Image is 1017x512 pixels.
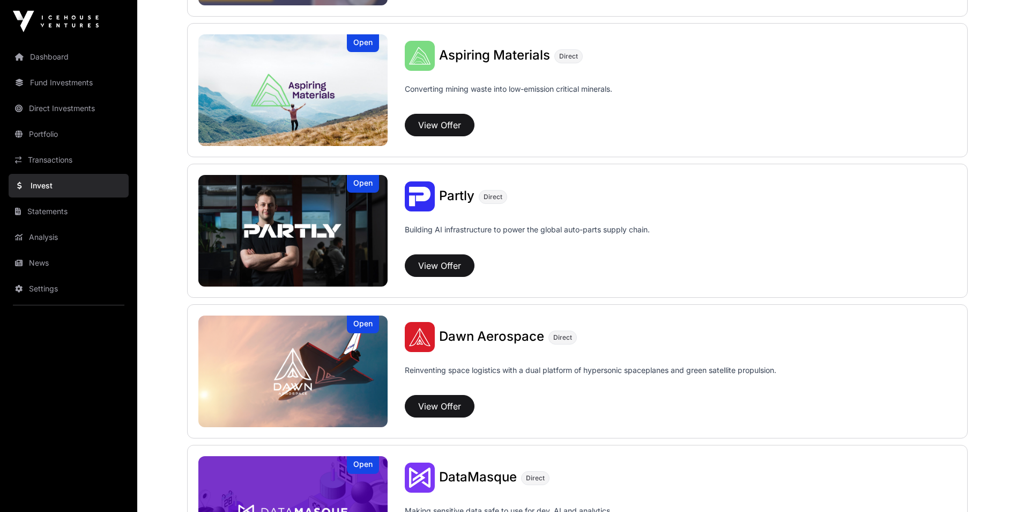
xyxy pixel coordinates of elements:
a: Transactions [9,148,129,172]
p: Building AI infrastructure to power the global auto-parts supply chain. [405,224,650,250]
a: News [9,251,129,275]
a: Dashboard [9,45,129,69]
div: Open [347,316,379,333]
span: DataMasque [439,469,517,485]
button: View Offer [405,254,474,277]
p: Reinventing space logistics with a dual platform of hypersonic spaceplanes and green satellite pr... [405,365,776,391]
a: Statements [9,200,129,223]
div: Open [347,34,379,52]
img: DataMasque [405,463,435,493]
img: Dawn Aerospace [198,316,388,427]
img: Dawn Aerospace [405,322,435,352]
a: Aspiring Materials [439,49,550,63]
div: Open [347,175,379,193]
img: Partly [198,175,388,287]
span: Direct [484,193,502,201]
img: Icehouse Ventures Logo [13,11,99,32]
span: Partly [439,188,474,203]
a: Invest [9,174,129,198]
a: Aspiring MaterialsOpen [198,34,388,146]
a: Dawn AerospaceOpen [198,316,388,427]
span: Direct [559,52,578,61]
p: Converting mining waste into low-emission critical minerals. [405,84,612,109]
button: View Offer [405,395,474,418]
a: PartlyOpen [198,175,388,287]
a: Fund Investments [9,71,129,94]
span: Direct [526,474,545,482]
a: Portfolio [9,122,129,146]
button: View Offer [405,114,474,136]
a: DataMasque [439,471,517,485]
span: Dawn Aerospace [439,328,544,344]
a: Direct Investments [9,97,129,120]
a: Partly [439,189,474,203]
iframe: Chat Widget [963,460,1017,512]
a: Settings [9,277,129,301]
span: Direct [553,333,572,342]
a: Dawn Aerospace [439,330,544,344]
img: Partly [405,181,435,211]
div: Open [347,456,379,474]
a: Analysis [9,225,129,249]
span: Aspiring Materials [439,47,550,63]
img: Aspiring Materials [405,41,435,71]
img: Aspiring Materials [198,34,388,146]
